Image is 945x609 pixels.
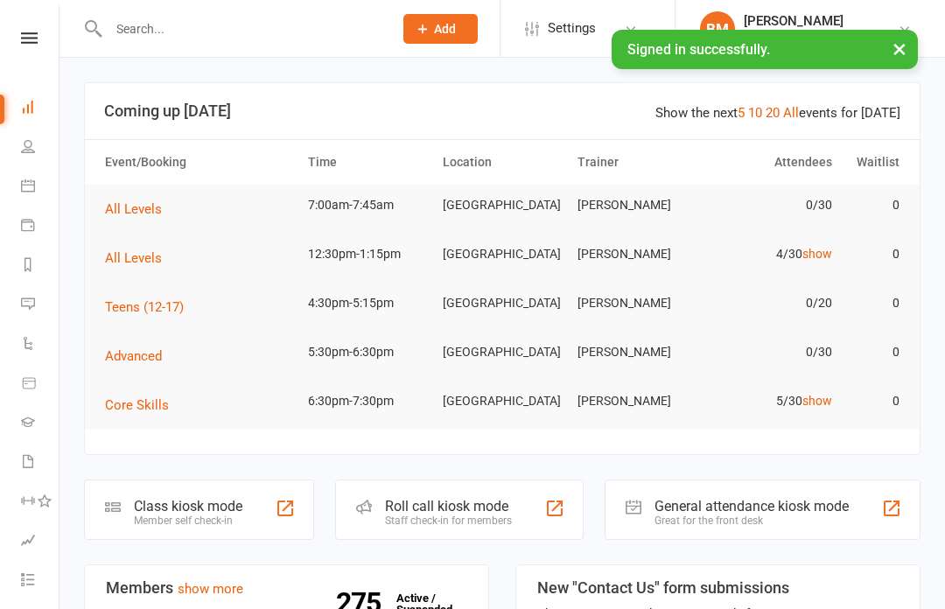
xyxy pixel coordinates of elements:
div: Staff check-in for members [385,514,512,527]
td: 5:30pm-6:30pm [300,332,435,373]
td: 4/30 [704,234,839,275]
td: 6:30pm-7:30pm [300,381,435,422]
a: show more [178,581,243,597]
button: Advanced [105,346,174,367]
th: Waitlist [840,140,907,185]
div: Roll call kiosk mode [385,498,512,514]
button: × [884,30,915,67]
span: Advanced [105,348,162,364]
span: Teens (12-17) [105,299,184,315]
a: Dashboard [21,89,60,129]
button: All Levels [105,199,174,220]
a: Payments [21,207,60,247]
td: 0 [840,234,907,275]
td: 5/30 [704,381,839,422]
button: Core Skills [105,395,181,416]
td: 12:30pm-1:15pm [300,234,435,275]
span: Settings [548,9,596,48]
h3: Members [106,579,467,597]
th: Attendees [704,140,839,185]
span: Signed in successfully. [627,41,770,58]
th: Trainer [570,140,704,185]
td: [GEOGRAPHIC_DATA] [435,332,570,373]
td: 0 [840,332,907,373]
a: Reports [21,247,60,286]
a: 20 [766,105,780,121]
div: Class kiosk mode [134,498,242,514]
a: People [21,129,60,168]
span: Core Skills [105,397,169,413]
div: General attendance kiosk mode [654,498,849,514]
div: [PERSON_NAME] [744,13,898,29]
td: 0/30 [704,185,839,226]
td: [GEOGRAPHIC_DATA] [435,381,570,422]
div: Show the next events for [DATE] [655,102,900,123]
td: 0/20 [704,283,839,324]
td: 7:00am-7:45am [300,185,435,226]
div: Great for the front desk [654,514,849,527]
td: [GEOGRAPHIC_DATA] [435,185,570,226]
td: 4:30pm-5:15pm [300,283,435,324]
div: Member self check-in [134,514,242,527]
span: Add [434,22,456,36]
button: All Levels [105,248,174,269]
a: All [783,105,799,121]
td: 0 [840,381,907,422]
td: [PERSON_NAME] [570,381,704,422]
td: [PERSON_NAME] [570,185,704,226]
th: Location [435,140,570,185]
td: 0/30 [704,332,839,373]
span: All Levels [105,201,162,217]
td: 0 [840,185,907,226]
a: show [802,247,832,261]
td: [GEOGRAPHIC_DATA] [435,283,570,324]
button: Add [403,14,478,44]
td: [GEOGRAPHIC_DATA] [435,234,570,275]
span: All Levels [105,250,162,266]
a: Product Sales [21,365,60,404]
button: Teens (12-17) [105,297,196,318]
td: [PERSON_NAME] [570,234,704,275]
a: Calendar [21,168,60,207]
td: [PERSON_NAME] [570,332,704,373]
a: show [802,394,832,408]
th: Time [300,140,435,185]
th: Event/Booking [97,140,300,185]
div: BM [700,11,735,46]
a: 10 [748,105,762,121]
h3: New "Contact Us" form submissions [537,579,806,597]
td: 0 [840,283,907,324]
input: Search... [103,17,381,41]
a: 5 [738,105,745,121]
h3: Coming up [DATE] [104,102,900,120]
a: Assessments [21,522,60,562]
td: [PERSON_NAME] [570,283,704,324]
div: Krav Maga Defence Institute [744,29,898,45]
